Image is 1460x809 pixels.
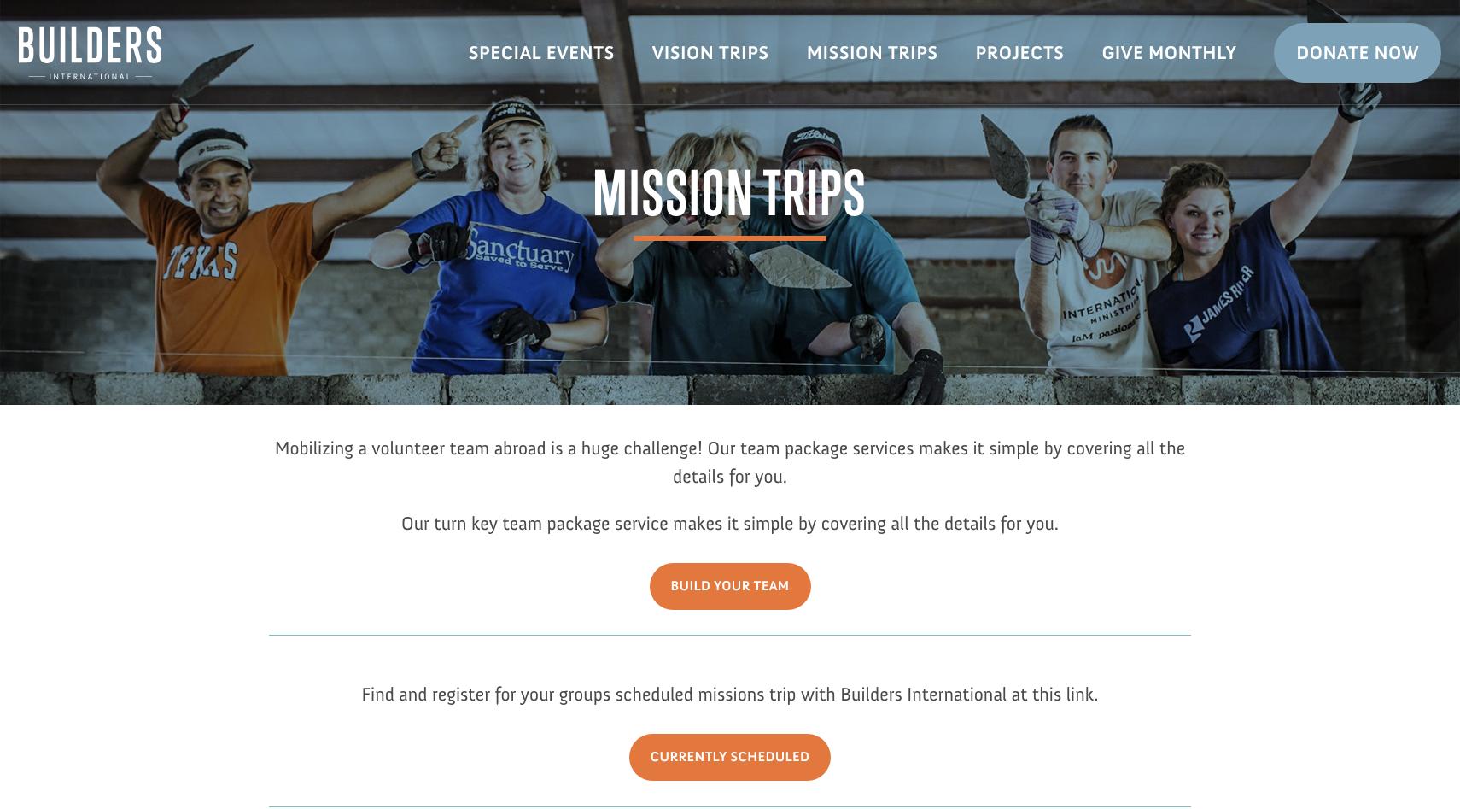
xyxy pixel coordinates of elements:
[629,734,832,781] a: Currently Scheduled
[275,437,1186,488] span: Mobilizing a volunteer team abroad is a huge challenge! Our team package services makes it simple...
[1083,28,1255,78] a: Give Monthly
[593,163,867,241] span: Mission Trips
[1274,23,1441,83] a: Donate Now
[361,683,1098,706] span: Find and register for your groups scheduled missions trip with Builders International at this link.
[788,28,957,78] a: Mission Trips
[650,563,811,610] a: Build Your Team
[957,28,1083,78] a: Projects
[634,28,788,78] a: Vision Trips
[401,512,1059,535] span: Our turn key team package service makes it simple by covering all the details for you.
[450,28,634,78] a: Special Events
[19,26,161,79] img: Builders International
